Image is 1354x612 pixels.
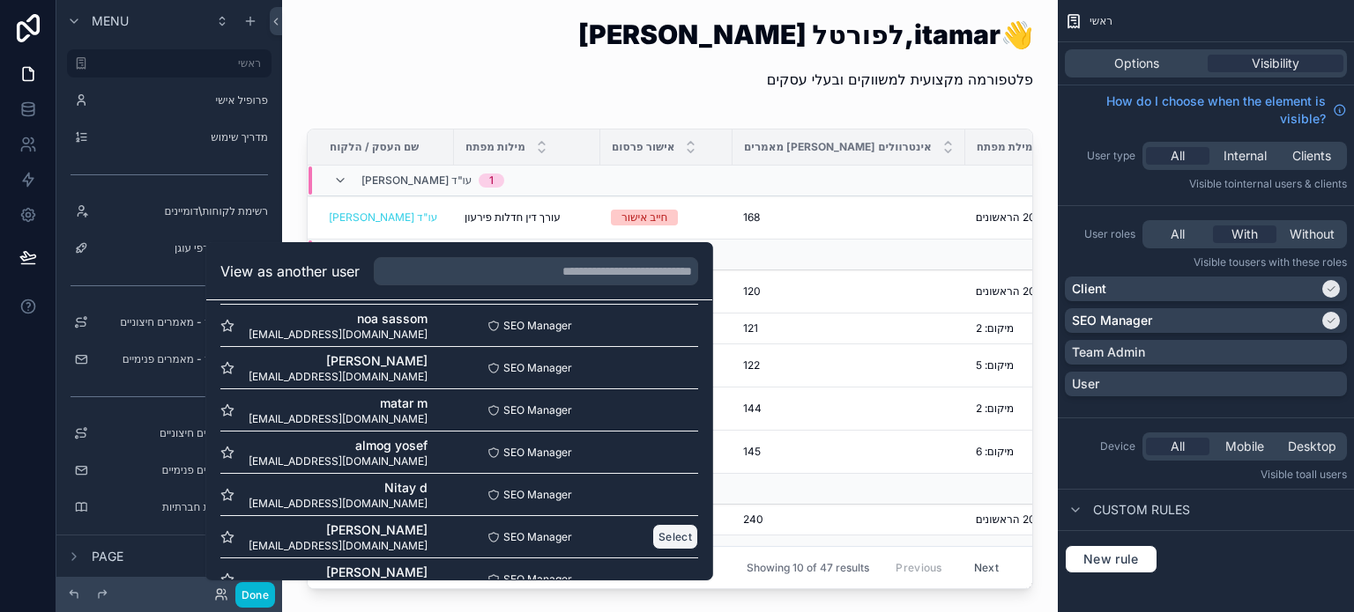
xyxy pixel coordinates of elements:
span: [PERSON_NAME] [249,352,428,370]
span: All [1171,225,1185,243]
p: Visible to [1065,177,1347,191]
label: פורסם-מאמרים חיצוניים [95,426,268,440]
span: עו"ד [PERSON_NAME] [361,173,472,188]
span: New rule [1076,551,1146,567]
span: אישור פרסום [612,140,674,154]
a: פורסם-מאמרים פנימיים [67,456,272,484]
span: Visibility [1252,55,1299,72]
a: מחכים לאישור - מאמרים חיצוניים [67,308,272,336]
span: Options [1114,55,1159,72]
span: [EMAIL_ADDRESS][DOMAIN_NAME] [249,412,428,426]
span: Nitay d [249,479,428,497]
span: [PERSON_NAME] [249,521,428,539]
span: Custom rules [1093,501,1190,519]
a: מילות מפתח\דפי עוגן [67,234,272,262]
span: [EMAIL_ADDRESS][DOMAIN_NAME] [249,539,428,553]
span: SEO Manager [503,572,572,586]
span: Internal [1224,147,1267,165]
span: Menu [92,12,129,30]
label: פורסם-רשתות חברתיות [95,500,268,514]
span: ראשי [1090,14,1112,28]
span: almog yosef [249,437,428,454]
span: Mobile [1225,438,1264,455]
p: Visible to [1065,255,1347,269]
div: 1 [489,173,494,188]
span: SEO Manager [503,530,572,544]
label: User type [1065,149,1135,163]
span: SEO Manager [503,488,572,502]
label: User roles [1065,227,1135,241]
label: ראשי [95,56,261,70]
span: SEO Manager [503,319,572,333]
span: Page [92,548,123,565]
span: all users [1306,468,1347,481]
button: Done [235,582,275,608]
span: noa sassom [249,310,428,328]
span: מילות מפתח [465,140,525,154]
span: SEO Manager [503,446,572,460]
span: How do I choose when the element is visible? [1065,92,1326,128]
a: How do I choose when the element is visible? [1065,92,1347,128]
a: ראשי [67,49,272,77]
p: Visible to [1065,468,1347,482]
span: SEO Manager [503,403,572,417]
span: Desktop [1288,438,1336,455]
span: SEO Manager [503,361,572,375]
span: Clients [1292,147,1331,165]
span: Without [1290,225,1335,243]
span: מיקום אתר לפי מילת מפתח [977,140,1108,154]
a: רשימת לקוחות\דומיינים [67,197,272,225]
label: פרופיל אישי [95,93,268,107]
label: פורסם-מאמרים פנימיים [95,463,268,477]
span: [EMAIL_ADDRESS][DOMAIN_NAME] [249,370,428,384]
span: Users with these roles [1239,255,1347,269]
span: With [1231,225,1258,243]
span: [EMAIL_ADDRESS][DOMAIN_NAME] [249,328,428,342]
button: Next [962,554,1011,581]
span: אינטרוולים [PERSON_NAME] מאמרים [744,140,932,154]
label: מחכים לאישור - מאמרים חיצוניים [95,315,268,329]
a: מדריך שימוש [67,123,272,151]
label: מחכים לאישור - מאמרים פנימיים [95,352,268,366]
label: מדריך שימוש [95,130,268,144]
span: [PERSON_NAME] [249,564,428,581]
a: פורסם-רשתות חברתיות [67,493,272,521]
span: [EMAIL_ADDRESS][DOMAIN_NAME] [249,497,428,511]
label: Device [1065,439,1135,453]
a: פורסם-מאמרים חיצוניים [67,419,272,447]
button: New rule [1065,545,1157,573]
label: מילות מפתח\דפי עוגן [95,241,268,255]
button: Select [652,524,698,549]
p: Client [1072,280,1106,298]
h2: View as another user [220,261,360,282]
span: Internal users & clients [1234,177,1347,190]
p: Team Admin [1072,343,1145,361]
span: All [1171,147,1185,165]
span: matar m [249,394,428,412]
span: All [1171,438,1185,455]
label: רשימת לקוחות\דומיינים [95,204,268,218]
span: Showing 10 of 47 results [747,561,869,575]
a: פרופיל אישי [67,86,272,114]
span: [EMAIL_ADDRESS][DOMAIN_NAME] [249,454,428,468]
p: SEO Manager [1072,312,1152,329]
a: מחכים לאישור - מאמרים פנימיים [67,345,272,373]
p: User [1072,375,1099,393]
span: שם העסק / הלקוח [330,140,419,154]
